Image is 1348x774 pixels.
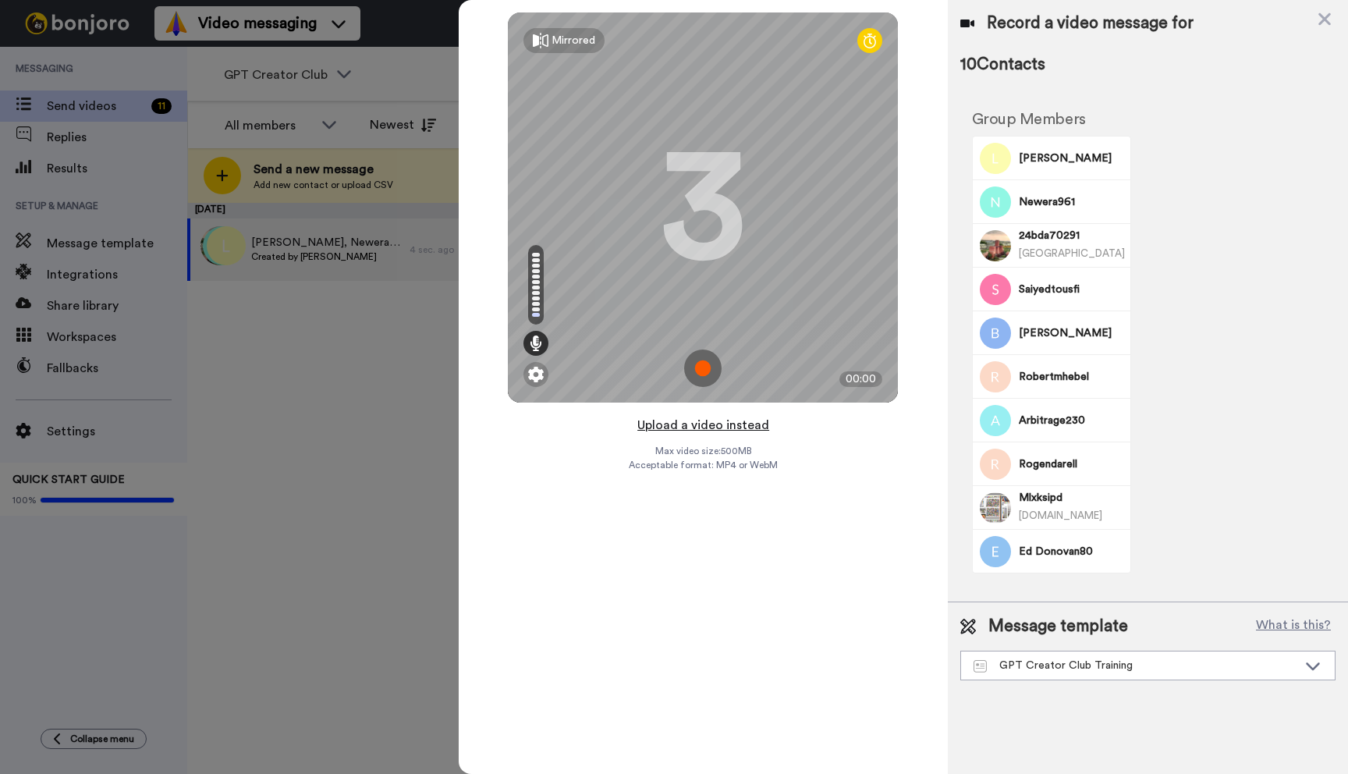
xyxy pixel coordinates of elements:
img: Image of Bernadette N Yabadi [980,318,1011,349]
span: [DOMAIN_NAME] [1019,510,1102,520]
button: Upload a video instead [633,415,774,435]
img: Image of Mlxksipd [980,492,1011,524]
div: GPT Creator Club Training [974,658,1297,673]
img: ic_gear.svg [528,367,544,382]
span: Message template [988,615,1128,638]
div: 00:00 [839,371,882,387]
span: [GEOGRAPHIC_DATA] [1019,248,1125,258]
span: Robertmhebel [1019,369,1125,385]
span: Acceptable format: MP4 or WebM [629,459,778,471]
span: [PERSON_NAME] [1019,325,1125,341]
img: Message-temps.svg [974,660,987,673]
span: Mlxksipd [1019,490,1125,506]
span: [PERSON_NAME] [1019,151,1125,166]
span: Newera961 [1019,194,1125,210]
span: Saiyedtousfi [1019,282,1125,297]
span: Ed Donovan80 [1019,544,1125,559]
span: Max video size: 500 MB [654,445,751,457]
h2: Group Members [972,111,1131,128]
img: Image of 24bda70291 [980,230,1011,261]
button: What is this? [1251,615,1336,638]
img: Image of Robertmhebel [980,361,1011,392]
img: Image of Ed donovan80 [980,536,1011,567]
span: 24bda70291 [1019,228,1125,243]
img: Image of Saiyedtousfi [980,274,1011,305]
img: Image of Rogendarell [980,449,1011,480]
span: Rogendarell [1019,456,1125,472]
img: Image of Luis [980,143,1011,174]
img: Image of Arbitrage230 [980,405,1011,436]
div: 3 [660,149,746,266]
span: Arbitrage230 [1019,413,1125,428]
img: ic_record_start.svg [684,350,722,387]
img: Image of Newera961 [980,186,1011,218]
